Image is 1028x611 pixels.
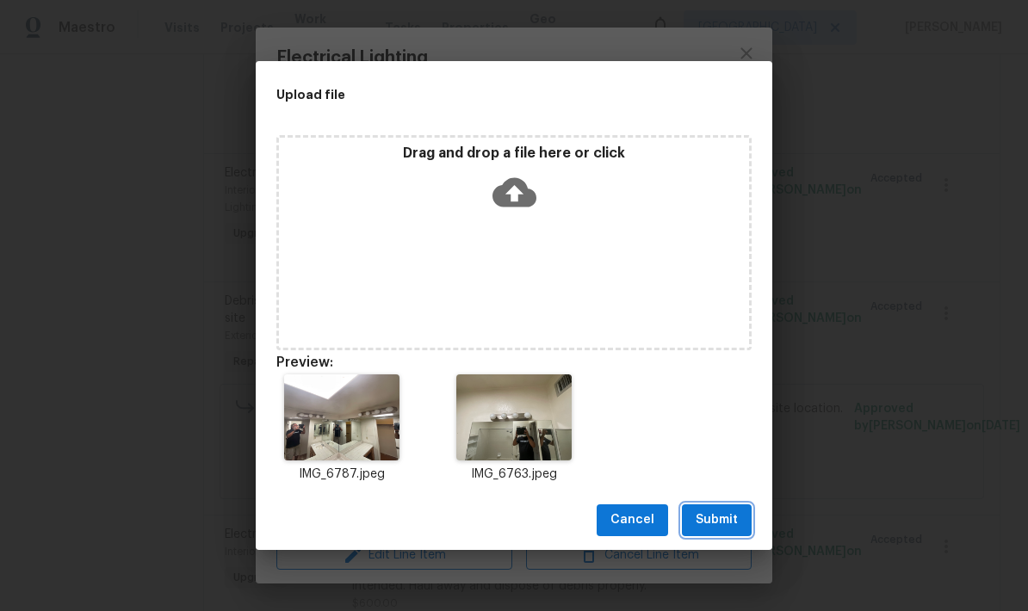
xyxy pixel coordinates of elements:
[276,466,407,484] p: IMG_6787.jpeg
[449,466,579,484] p: IMG_6763.jpeg
[682,504,752,536] button: Submit
[597,504,668,536] button: Cancel
[610,509,654,531] span: Cancel
[284,374,399,460] img: 2Q==
[276,85,674,104] h2: Upload file
[696,509,738,531] span: Submit
[456,374,571,460] img: Z
[279,145,749,163] p: Drag and drop a file here or click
